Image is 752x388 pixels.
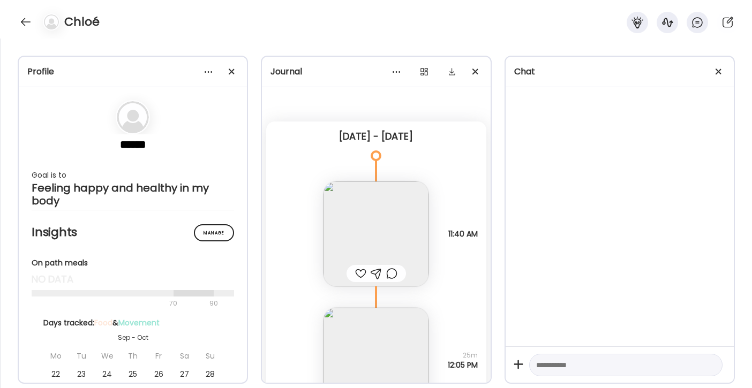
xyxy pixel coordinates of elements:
div: Sa [172,347,196,365]
div: no data [32,273,234,286]
div: 24 [95,365,119,383]
div: 25 [121,365,145,383]
div: Journal [270,65,482,78]
div: 90 [208,297,219,310]
div: Mo [44,347,67,365]
div: [DATE] - [DATE] [275,130,477,143]
span: Food [94,317,112,328]
div: Su [198,347,222,365]
div: Goal is to [32,169,234,181]
div: 26 [147,365,170,383]
div: 28 [198,365,222,383]
img: images%2F4ymMpFDBh2dgyADT3ucLHo49PHE3%2FsfZr7Zqe2M7RFydJcp0T%2Fv1yuNnWIjrOYV4PkFutP_240 [324,181,428,286]
img: bg-avatar-default.svg [117,101,149,133]
h2: Insights [32,224,234,240]
div: Chat [514,65,725,78]
h4: Chloé [64,13,100,31]
div: Days tracked: & [43,317,222,329]
div: Manage [194,224,234,241]
span: 12:05 PM [448,360,478,370]
span: 25m [448,351,478,360]
div: 70 [32,297,206,310]
div: We [95,347,119,365]
span: 11:40 AM [448,229,478,239]
img: bg-avatar-default.svg [44,14,59,29]
div: Feeling happy and healthy in my body [32,181,234,207]
div: Profile [27,65,238,78]
div: 27 [172,365,196,383]
div: 23 [70,365,93,383]
div: On path meals [32,257,234,269]
span: Movement [118,317,160,328]
div: 22 [44,365,67,383]
div: Sep - Oct [43,333,222,343]
div: Th [121,347,145,365]
div: Fr [147,347,170,365]
div: Tu [70,347,93,365]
